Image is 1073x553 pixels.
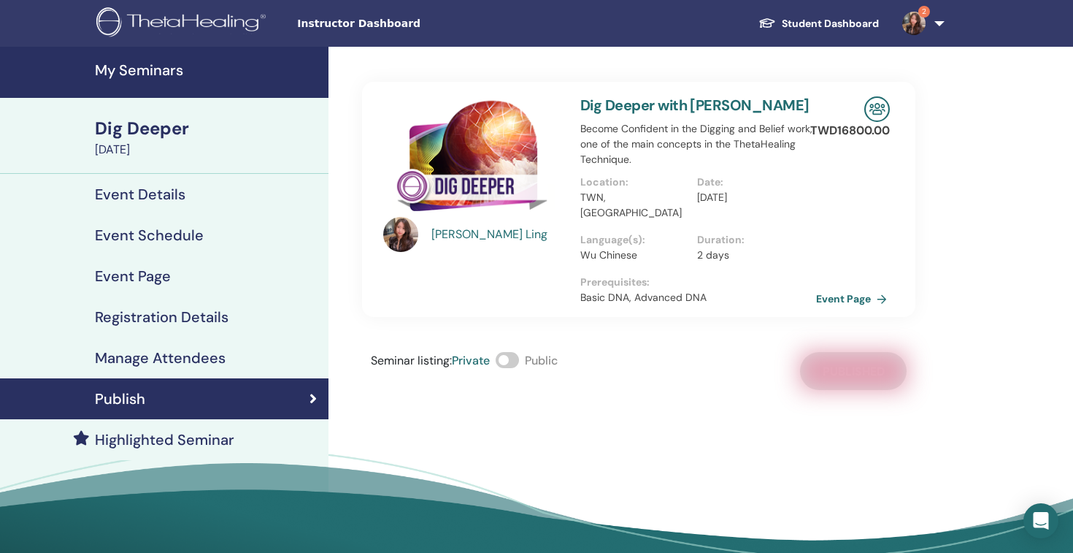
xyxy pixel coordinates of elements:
[580,96,809,115] a: Dig Deeper with [PERSON_NAME]
[864,96,890,122] img: In-Person Seminar
[86,116,328,159] a: Dig Deeper[DATE]
[383,217,418,252] img: default.jpg
[95,226,204,244] h4: Event Schedule
[697,175,805,190] p: Date :
[95,349,226,367] h4: Manage Attendees
[371,353,452,368] span: Seminar listing :
[95,61,320,79] h4: My Seminars
[297,16,516,31] span: Instructor Dashboard
[697,190,805,205] p: [DATE]
[747,10,891,37] a: Student Dashboard
[580,248,688,263] p: Wu Chinese
[810,122,890,140] p: TWD 16800.00
[383,96,563,221] img: Dig Deeper
[580,275,814,290] p: Prerequisites :
[95,116,320,141] div: Dig Deeper
[95,267,171,285] h4: Event Page
[95,308,228,326] h4: Registration Details
[697,232,805,248] p: Duration :
[95,390,145,408] h4: Publish
[918,6,930,18] span: 2
[580,290,814,305] p: Basic DNA, Advanced DNA
[580,121,814,167] p: Become Confident in the Digging and Belief work, one of the main concepts in the ThetaHealing Tec...
[816,288,893,310] a: Event Page
[902,12,926,35] img: default.jpg
[431,226,566,243] a: [PERSON_NAME] Ling
[95,431,234,449] h4: Highlighted Seminar
[96,7,271,40] img: logo.png
[697,248,805,263] p: 2 days
[758,17,776,29] img: graduation-cap-white.svg
[525,353,558,368] span: Public
[95,186,185,203] h4: Event Details
[1023,503,1058,538] div: Open Intercom Messenger
[452,353,490,368] span: Private
[580,232,688,248] p: Language(s) :
[580,190,688,221] p: TWN, [GEOGRAPHIC_DATA]
[580,175,688,190] p: Location :
[95,141,320,159] div: [DATE]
